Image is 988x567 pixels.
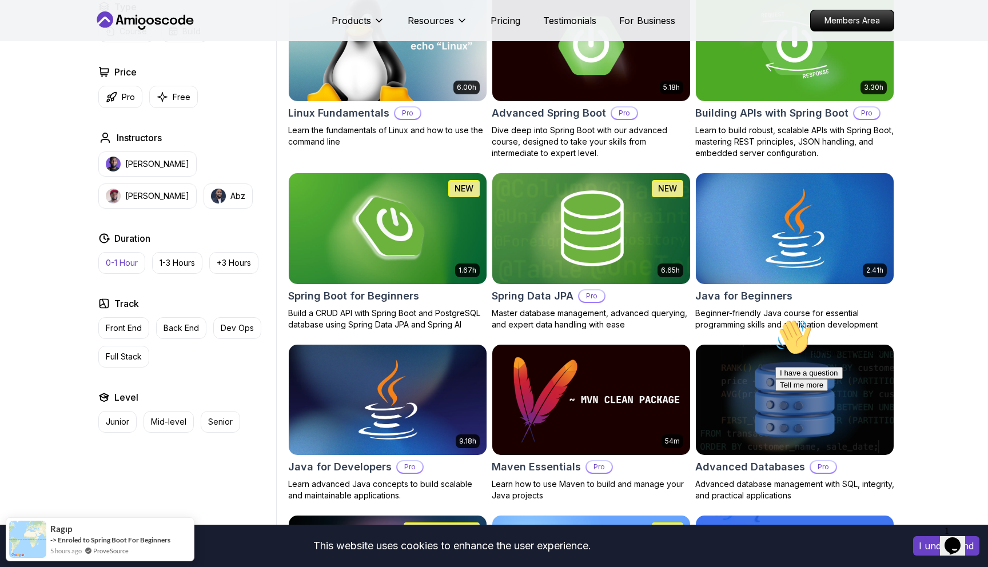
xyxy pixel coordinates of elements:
a: For Business [619,14,675,27]
p: Pro [122,91,135,103]
p: Pro [612,107,637,119]
a: Java for Developers card9.18hJava for DevelopersProLearn advanced Java concepts to build scalable... [288,344,487,502]
h2: Java for Beginners [695,288,792,304]
p: 9.18h [459,437,476,446]
h2: Advanced Databases [695,459,805,475]
span: Hi! How can we help? [5,34,113,43]
p: Build a CRUD API with Spring Boot and PostgreSQL database using Spring Data JPA and Spring AI [288,308,487,330]
a: Testimonials [543,14,596,27]
img: Java for Beginners card [696,173,894,284]
button: instructor img[PERSON_NAME] [98,183,197,209]
img: provesource social proof notification image [9,521,46,558]
img: instructor img [106,189,121,203]
img: instructor img [106,157,121,171]
p: Learn how to use Maven to build and manage your Java projects [492,478,691,501]
h2: Instructors [117,131,162,145]
a: Advanced Databases cardAdvanced DatabasesProAdvanced database management with SQL, integrity, and... [695,344,894,502]
p: Learn the fundamentals of Linux and how to use the command line [288,125,487,147]
button: Dev Ops [213,317,261,339]
img: Spring Boot for Beginners card [289,173,487,284]
button: 1-3 Hours [152,252,202,274]
button: Resources [408,14,468,37]
button: Front End [98,317,149,339]
p: Junior [106,416,129,428]
p: Dev Ops [221,322,254,334]
p: Front End [106,322,142,334]
p: Pro [395,107,420,119]
a: ProveSource [93,546,129,556]
p: 1.67h [459,266,476,275]
p: [PERSON_NAME] [125,190,189,202]
p: 6.00h [457,83,476,92]
span: 5 hours ago [50,546,82,556]
button: Products [332,14,385,37]
p: 3.30h [864,83,883,92]
h2: Level [114,390,138,404]
p: Learn advanced Java concepts to build scalable and maintainable applications. [288,478,487,501]
h2: Spring Data JPA [492,288,573,304]
img: Spring Data JPA card [492,173,690,284]
p: Beginner-friendly Java course for essential programming skills and application development [695,308,894,330]
p: 1-3 Hours [160,257,195,269]
h2: Duration [114,231,150,245]
iframe: chat widget [771,314,977,516]
a: Spring Data JPA card6.65hNEWSpring Data JPAProMaster database management, advanced querying, and ... [492,173,691,330]
a: Java for Beginners card2.41hJava for BeginnersBeginner-friendly Java course for essential program... [695,173,894,330]
h2: Price [114,65,137,79]
button: I have a question [5,53,72,65]
button: Junior [98,411,137,433]
p: Learn to build robust, scalable APIs with Spring Boot, mastering REST principles, JSON handling, ... [695,125,894,159]
button: instructor imgAbz [204,183,253,209]
p: 6.65h [661,266,680,275]
button: Mid-level [144,411,194,433]
img: instructor img [211,189,226,203]
h2: Track [114,297,139,310]
h2: Linux Fundamentals [288,105,389,121]
img: Java for Developers card [289,345,487,456]
p: Dive deep into Spring Boot with our advanced course, designed to take your skills from intermedia... [492,125,691,159]
button: Full Stack [98,346,149,368]
p: Master database management, advanced querying, and expert data handling with ease [492,308,691,330]
h2: Spring Boot for Beginners [288,288,419,304]
img: :wave: [5,5,41,41]
p: Back End [164,322,199,334]
img: Maven Essentials card [492,345,690,456]
p: Advanced database management with SQL, integrity, and practical applications [695,478,894,501]
button: Senior [201,411,240,433]
button: Accept cookies [913,536,979,556]
p: 2.41h [866,266,883,275]
h2: Building APIs with Spring Boot [695,105,848,121]
a: Pricing [491,14,520,27]
p: 5.18h [663,83,680,92]
h2: Java for Developers [288,459,392,475]
p: NEW [658,183,677,194]
p: Pro [587,461,612,473]
button: Tell me more [5,65,57,77]
p: 54m [665,437,680,446]
div: This website uses cookies to enhance the user experience. [9,533,896,558]
p: +3 Hours [217,257,251,269]
button: 0-1 Hour [98,252,145,274]
p: Members Area [811,10,894,31]
img: Advanced Databases card [696,345,894,456]
span: -> [50,536,57,544]
p: 0-1 Hour [106,257,138,269]
p: Pro [854,107,879,119]
button: Back End [156,317,206,339]
p: Resources [408,14,454,27]
iframe: chat widget [940,521,977,556]
p: Free [173,91,190,103]
p: [PERSON_NAME] [125,158,189,170]
p: Pro [397,461,423,473]
button: +3 Hours [209,252,258,274]
p: NEW [455,183,473,194]
a: Members Area [810,10,894,31]
button: instructor img[PERSON_NAME] [98,151,197,177]
p: Pro [579,290,604,302]
h2: Advanced Spring Boot [492,105,606,121]
a: Spring Boot for Beginners card1.67hNEWSpring Boot for BeginnersBuild a CRUD API with Spring Boot ... [288,173,487,330]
